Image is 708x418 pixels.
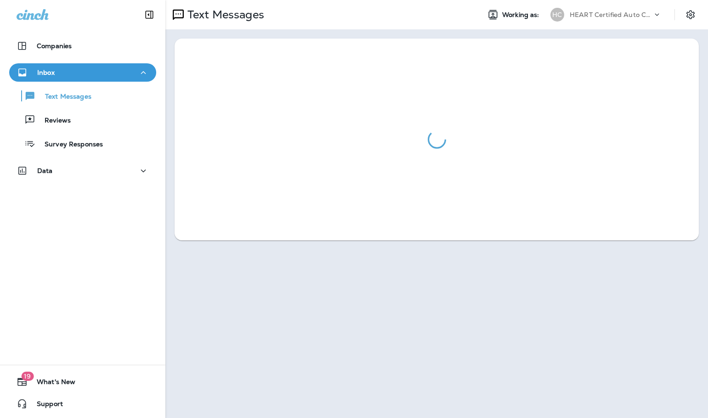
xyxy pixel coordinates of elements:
button: Companies [9,37,156,55]
p: HEART Certified Auto Care [570,11,652,18]
span: Support [28,400,63,411]
p: Companies [37,42,72,50]
span: 19 [21,372,34,381]
span: What's New [28,378,75,389]
div: HC [550,8,564,22]
button: Reviews [9,110,156,129]
button: 19What's New [9,373,156,391]
p: Inbox [37,69,55,76]
span: Working as: [502,11,541,19]
p: Survey Responses [35,140,103,149]
button: Settings [682,6,699,23]
button: Support [9,395,156,413]
button: Data [9,162,156,180]
button: Survey Responses [9,134,156,153]
button: Collapse Sidebar [136,6,162,24]
p: Data [37,167,53,174]
p: Text Messages [184,8,264,22]
button: Inbox [9,63,156,82]
p: Text Messages [36,93,91,101]
p: Reviews [35,117,71,125]
button: Text Messages [9,86,156,106]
